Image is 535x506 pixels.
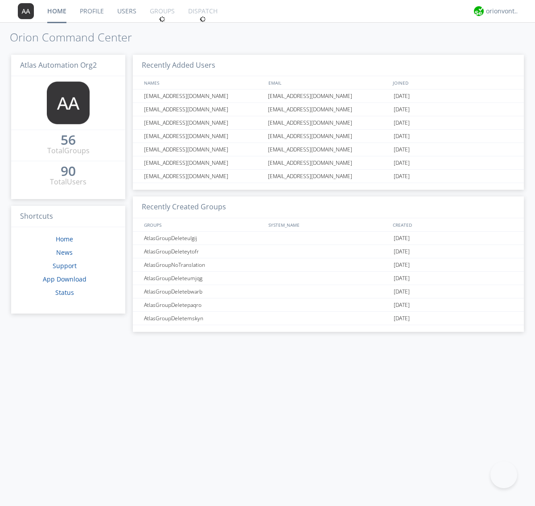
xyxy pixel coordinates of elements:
a: 56 [61,135,76,146]
a: [EMAIL_ADDRESS][DOMAIN_NAME][EMAIL_ADDRESS][DOMAIN_NAME][DATE] [133,90,524,103]
span: [DATE] [394,245,410,258]
div: 90 [61,167,76,175]
span: Atlas Automation Org2 [20,60,97,70]
a: AtlasGroupDeletebwarb[DATE] [133,285,524,298]
div: SYSTEM_NAME [266,218,391,231]
div: Total Groups [47,146,90,156]
span: [DATE] [394,90,410,103]
h3: Shortcuts [11,206,125,228]
img: 373638.png [47,82,90,124]
a: AtlasGroupDeleteytofr[DATE] [133,245,524,258]
span: [DATE] [394,258,410,272]
a: AtlasGroupDeleteumjqg[DATE] [133,272,524,285]
a: AtlasGroupDeleteulgij[DATE] [133,232,524,245]
span: [DATE] [394,285,410,298]
a: AtlasGroupDeletemskyn[DATE] [133,312,524,325]
div: AtlasGroupDeleteytofr [142,245,265,258]
span: [DATE] [394,116,410,130]
div: 56 [61,135,76,144]
span: [DATE] [394,130,410,143]
a: News [56,248,73,257]
div: [EMAIL_ADDRESS][DOMAIN_NAME] [142,170,265,183]
div: [EMAIL_ADDRESS][DOMAIN_NAME] [142,90,265,102]
div: AtlasGroupDeletebwarb [142,285,265,298]
div: AtlasGroupDeleteumjqg [142,272,265,285]
div: [EMAIL_ADDRESS][DOMAIN_NAME] [142,116,265,129]
a: [EMAIL_ADDRESS][DOMAIN_NAME][EMAIL_ADDRESS][DOMAIN_NAME][DATE] [133,143,524,156]
a: [EMAIL_ADDRESS][DOMAIN_NAME][EMAIL_ADDRESS][DOMAIN_NAME][DATE] [133,130,524,143]
div: [EMAIL_ADDRESS][DOMAIN_NAME] [266,143,391,156]
span: [DATE] [394,232,410,245]
div: orionvontas+atlas+automation+org2 [486,7,519,16]
div: CREATED [391,218,515,231]
span: [DATE] [394,156,410,170]
a: AtlasGroupDeletepaqro[DATE] [133,298,524,312]
div: GROUPS [142,218,264,231]
a: App Download [43,275,86,283]
span: [DATE] [394,143,410,156]
img: 373638.png [18,3,34,19]
img: spin.svg [159,16,165,22]
a: [EMAIL_ADDRESS][DOMAIN_NAME][EMAIL_ADDRESS][DOMAIN_NAME][DATE] [133,116,524,130]
a: Support [53,261,77,270]
div: [EMAIL_ADDRESS][DOMAIN_NAME] [266,103,391,116]
span: [DATE] [394,298,410,312]
h3: Recently Added Users [133,55,524,77]
div: AtlasGroupNoTranslation [142,258,265,271]
span: [DATE] [394,103,410,116]
img: spin.svg [200,16,206,22]
div: [EMAIL_ADDRESS][DOMAIN_NAME] [266,156,391,169]
a: [EMAIL_ADDRESS][DOMAIN_NAME][EMAIL_ADDRESS][DOMAIN_NAME][DATE] [133,156,524,170]
h3: Recently Created Groups [133,196,524,218]
div: [EMAIL_ADDRESS][DOMAIN_NAME] [266,130,391,143]
a: 90 [61,167,76,177]
div: AtlasGroupDeleteulgij [142,232,265,245]
div: [EMAIL_ADDRESS][DOMAIN_NAME] [266,90,391,102]
div: [EMAIL_ADDRESS][DOMAIN_NAME] [142,103,265,116]
div: NAMES [142,76,264,89]
iframe: Toggle Customer Support [490,461,517,488]
a: [EMAIL_ADDRESS][DOMAIN_NAME][EMAIL_ADDRESS][DOMAIN_NAME][DATE] [133,170,524,183]
div: Total Users [50,177,86,187]
span: [DATE] [394,272,410,285]
span: [DATE] [394,170,410,183]
span: [DATE] [394,312,410,325]
div: AtlasGroupDeletemskyn [142,312,265,325]
div: [EMAIL_ADDRESS][DOMAIN_NAME] [142,156,265,169]
a: [EMAIL_ADDRESS][DOMAIN_NAME][EMAIL_ADDRESS][DOMAIN_NAME][DATE] [133,103,524,116]
div: [EMAIL_ADDRESS][DOMAIN_NAME] [266,170,391,183]
a: AtlasGroupNoTranslation[DATE] [133,258,524,272]
div: JOINED [391,76,515,89]
div: AtlasGroupDeletepaqro [142,298,265,311]
div: [EMAIL_ADDRESS][DOMAIN_NAME] [266,116,391,129]
a: Home [56,235,73,243]
div: [EMAIL_ADDRESS][DOMAIN_NAME] [142,143,265,156]
a: Status [55,288,74,297]
img: 29d36aed6fa347d5a1537e7736e6aa13 [474,6,484,16]
div: EMAIL [266,76,391,89]
div: [EMAIL_ADDRESS][DOMAIN_NAME] [142,130,265,143]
